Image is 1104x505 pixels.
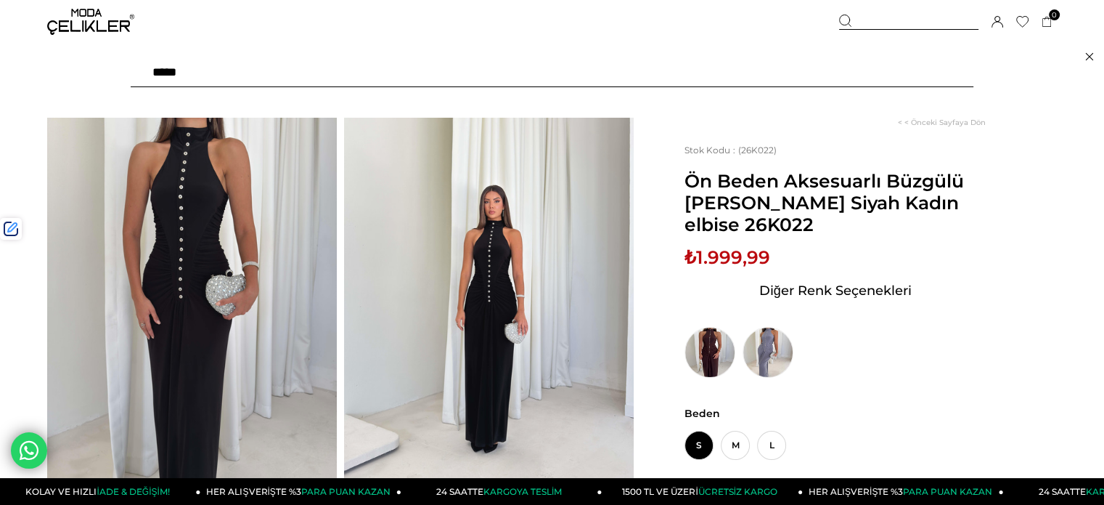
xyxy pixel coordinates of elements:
[898,118,986,127] a: < < Önceki Sayfaya Dön
[401,478,602,505] a: 24 SAATTEKARGOYA TESLİM
[698,486,777,497] span: ÜCRETSİZ KARGO
[344,118,634,504] img: Gloria elbise 26K022
[684,431,713,460] span: S
[759,279,912,302] span: Diğer Renk Seçenekleri
[721,431,750,460] span: M
[47,118,337,504] img: Gloria elbise 26K022
[1049,9,1060,20] span: 0
[743,327,793,378] img: Ön Beden Aksesuarlı Büzgülü Gloria Uzun Gri Kadın elbise 26K022
[301,486,391,497] span: PARA PUAN KAZAN
[602,478,804,505] a: 1500 TL VE ÜZERİÜCRETSİZ KARGO
[684,327,735,378] img: Ön Beden Aksesuarlı Büzgülü Gloria Uzun Kahve Kadın elbise 26K022
[803,478,1004,505] a: HER ALIŞVERİŞTE %3PARA PUAN KAZAN
[97,486,169,497] span: İADE & DEĞİŞİM!
[684,145,777,155] span: (26K022)
[757,431,786,460] span: L
[684,170,986,235] span: Ön Beden Aksesuarlı Büzgülü [PERSON_NAME] Siyah Kadın elbise 26K022
[47,9,134,35] img: logo
[1042,17,1052,28] a: 0
[201,478,402,505] a: HER ALIŞVERİŞTE %3PARA PUAN KAZAN
[684,145,738,155] span: Stok Kodu
[903,486,992,497] span: PARA PUAN KAZAN
[483,486,562,497] span: KARGOYA TESLİM
[684,407,986,420] span: Beden
[684,246,770,268] span: ₺1.999,99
